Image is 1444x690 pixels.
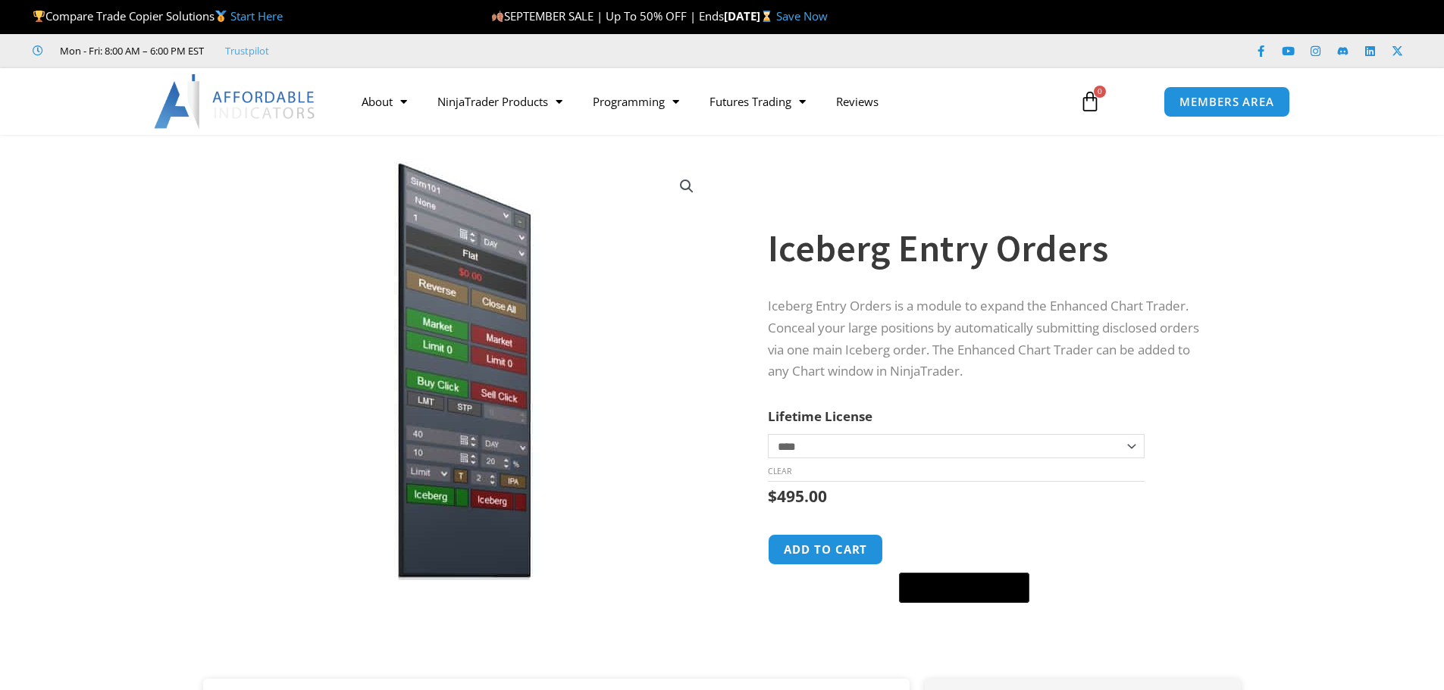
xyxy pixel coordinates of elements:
[899,573,1029,603] button: Buy with GPay
[768,295,1211,383] p: Iceberg Entry Orders is a module to expand the Enhanced Chart Trader. Conceal your large position...
[821,84,894,119] a: Reviews
[768,407,872,425] label: Lifetime License
[215,11,227,22] img: 🥇
[230,8,283,23] a: Start Here
[1179,96,1274,108] span: MEMBERS AREA
[768,485,827,507] bdi: 495.00
[768,466,791,476] a: Clear options
[33,11,45,22] img: 🏆
[1094,86,1106,98] span: 0
[224,161,712,580] img: IceBergEntryOrders
[422,84,578,119] a: NinjaTrader Products
[154,74,317,129] img: LogoAI | Affordable Indicators – NinjaTrader
[56,42,204,60] span: Mon - Fri: 8:00 AM – 6:00 PM EST
[694,84,821,119] a: Futures Trading
[1057,80,1123,123] a: 0
[578,84,694,119] a: Programming
[761,11,772,22] img: ⌛
[768,485,777,507] span: $
[776,8,828,23] a: Save Now
[724,8,776,23] strong: [DATE]
[346,84,422,119] a: About
[491,8,724,23] span: SEPTEMBER SALE | Up To 50% OFF | Ends
[896,532,1032,568] iframe: Secure express checkout frame
[33,8,283,23] span: Compare Trade Copier Solutions
[346,84,1062,119] nav: Menu
[768,222,1211,275] h1: Iceberg Entry Orders
[1164,86,1290,117] a: MEMBERS AREA
[768,534,883,565] button: Add to cart
[225,42,269,60] a: Trustpilot
[673,173,700,200] a: View full-screen image gallery
[492,11,503,22] img: 🍂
